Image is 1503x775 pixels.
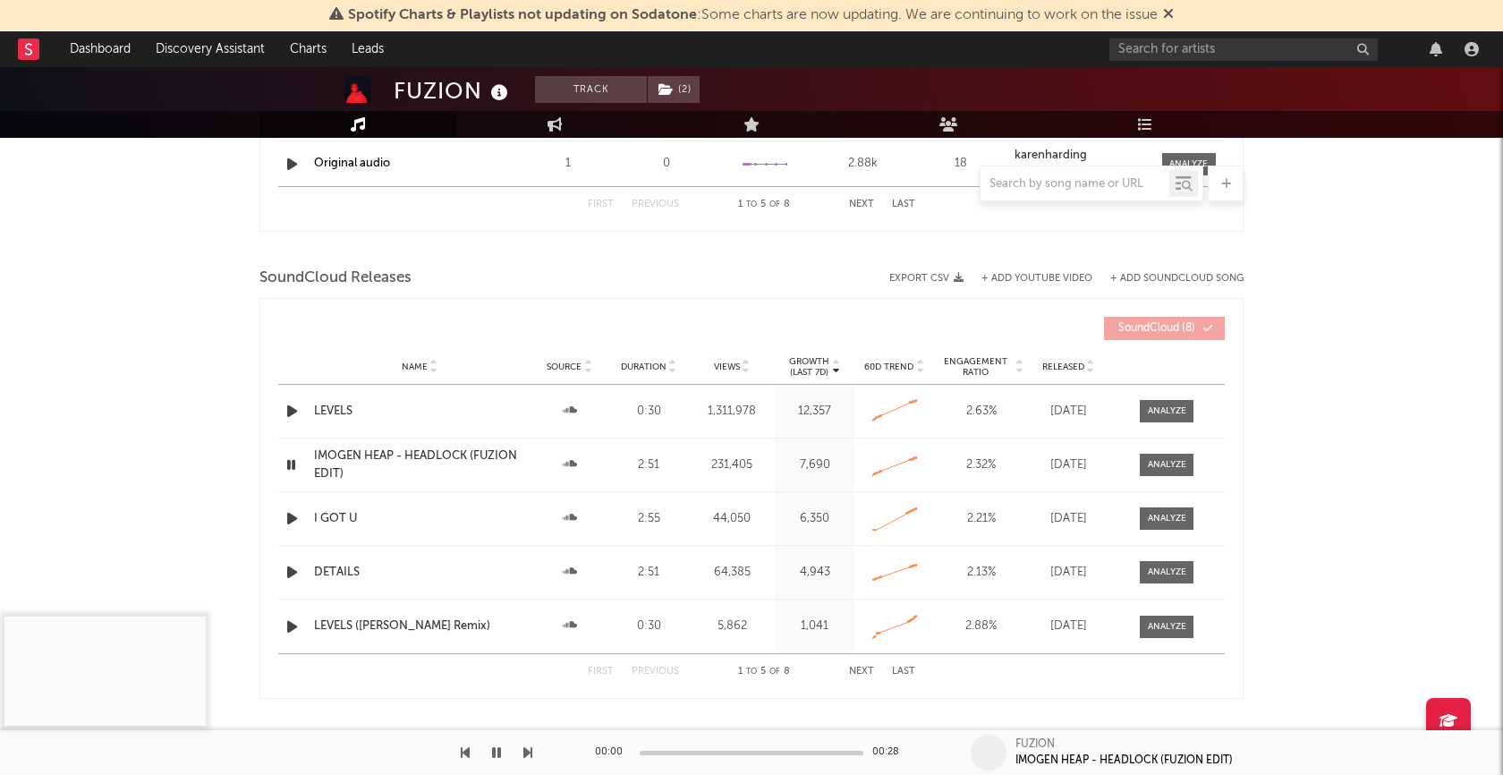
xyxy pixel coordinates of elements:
[769,668,780,676] span: of
[938,456,1023,474] div: 2.32 %
[1032,510,1104,528] div: [DATE]
[614,617,684,635] div: 0:30
[864,362,913,372] span: 60D Trend
[339,31,396,67] a: Leads
[1032,403,1104,421] div: [DATE]
[647,76,701,103] span: ( 2 )
[1015,149,1149,162] a: karenharding
[614,564,684,582] div: 2:51
[693,617,771,635] div: 5,862
[938,564,1023,582] div: 2.13 %
[938,356,1013,378] span: Engagement Ratio
[746,200,757,209] span: to
[588,667,614,677] button: First
[715,194,813,216] div: 1 5 8
[394,76,513,106] div: FUZION
[1015,737,1055,753] div: FUZION
[779,617,850,635] div: 1,041
[259,268,412,289] span: SoundCloud Releases
[964,274,1092,284] div: + Add YouTube Video
[523,155,613,173] div: 1
[714,362,740,372] span: Views
[277,31,339,67] a: Charts
[693,456,771,474] div: 231,405
[917,155,1006,173] div: 18
[769,200,780,209] span: of
[314,158,390,169] a: Original audio
[789,367,829,378] p: (Last 7d)
[1116,323,1198,334] span: ( 8 )
[849,200,874,209] button: Next
[547,362,582,372] span: Source
[889,273,964,284] button: Export CSV
[314,564,525,582] a: DETAILS
[348,8,697,22] span: Spotify Charts & Playlists not updating on Sodatone
[535,76,647,103] button: Track
[314,510,525,528] a: I GOT U
[402,362,428,372] span: Name
[1015,149,1087,161] strong: karenharding
[622,155,711,173] div: 0
[693,403,771,421] div: 1,311,978
[1032,564,1104,582] div: [DATE]
[693,510,771,528] div: 44,050
[632,667,679,677] button: Previous
[614,403,684,421] div: 0:30
[715,661,813,683] div: 1 5 8
[746,668,757,676] span: to
[143,31,277,67] a: Discovery Assistant
[819,155,908,173] div: 2.88k
[1032,617,1104,635] div: [DATE]
[1110,274,1244,284] button: + Add SoundCloud Song
[314,403,525,421] a: LEVELS
[1118,323,1179,334] span: SoundCloud
[348,8,1158,22] span: : Some charts are now updating. We are continuing to work on the issue
[779,403,850,421] div: 12,357
[1163,8,1174,22] span: Dismiss
[981,177,1169,192] input: Search by song name or URL
[938,510,1023,528] div: 2.21 %
[892,667,915,677] button: Last
[693,564,771,582] div: 64,385
[314,617,525,635] a: LEVELS ([PERSON_NAME] Remix)
[588,200,614,209] button: First
[632,200,679,209] button: Previous
[779,510,850,528] div: 6,350
[57,31,143,67] a: Dashboard
[872,742,908,763] div: 00:28
[614,456,684,474] div: 2:51
[849,667,874,677] button: Next
[1042,362,1084,372] span: Released
[981,274,1092,284] button: + Add YouTube Video
[938,403,1023,421] div: 2.63 %
[648,76,700,103] button: (2)
[1092,274,1244,284] button: + Add SoundCloud Song
[1015,753,1233,769] div: IMOGEN HEAP - HEADLOCK (FUZION EDIT)
[1032,456,1104,474] div: [DATE]
[779,456,850,474] div: 7,690
[938,617,1023,635] div: 2.88 %
[621,362,667,372] span: Duration
[789,356,829,367] p: Growth
[614,510,684,528] div: 2:55
[314,447,525,482] a: IMOGEN HEAP - HEADLOCK (FUZION EDIT)
[779,564,850,582] div: 4,943
[1109,38,1378,61] input: Search for artists
[595,742,631,763] div: 00:00
[1104,317,1225,340] button: SoundCloud(8)
[892,200,915,209] button: Last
